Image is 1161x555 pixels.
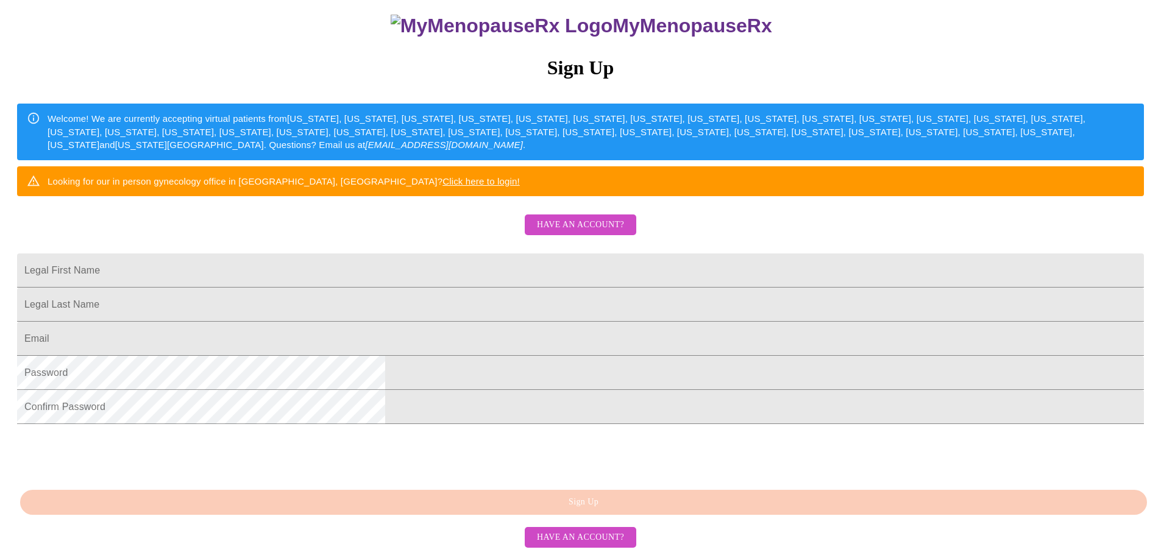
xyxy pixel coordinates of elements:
span: Have an account? [537,530,624,545]
iframe: reCAPTCHA [17,430,202,478]
a: Have an account? [522,531,639,542]
a: Have an account? [522,228,639,238]
button: Have an account? [525,214,636,236]
a: Click here to login! [442,176,520,186]
div: Welcome! We are currently accepting virtual patients from [US_STATE], [US_STATE], [US_STATE], [US... [48,107,1134,156]
em: [EMAIL_ADDRESS][DOMAIN_NAME] [365,140,523,150]
img: MyMenopauseRx Logo [391,15,612,37]
h3: Sign Up [17,57,1144,79]
span: Have an account? [537,217,624,233]
h3: MyMenopauseRx [19,15,1145,37]
button: Have an account? [525,527,636,548]
div: Looking for our in person gynecology office in [GEOGRAPHIC_DATA], [GEOGRAPHIC_DATA]? [48,170,520,193]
